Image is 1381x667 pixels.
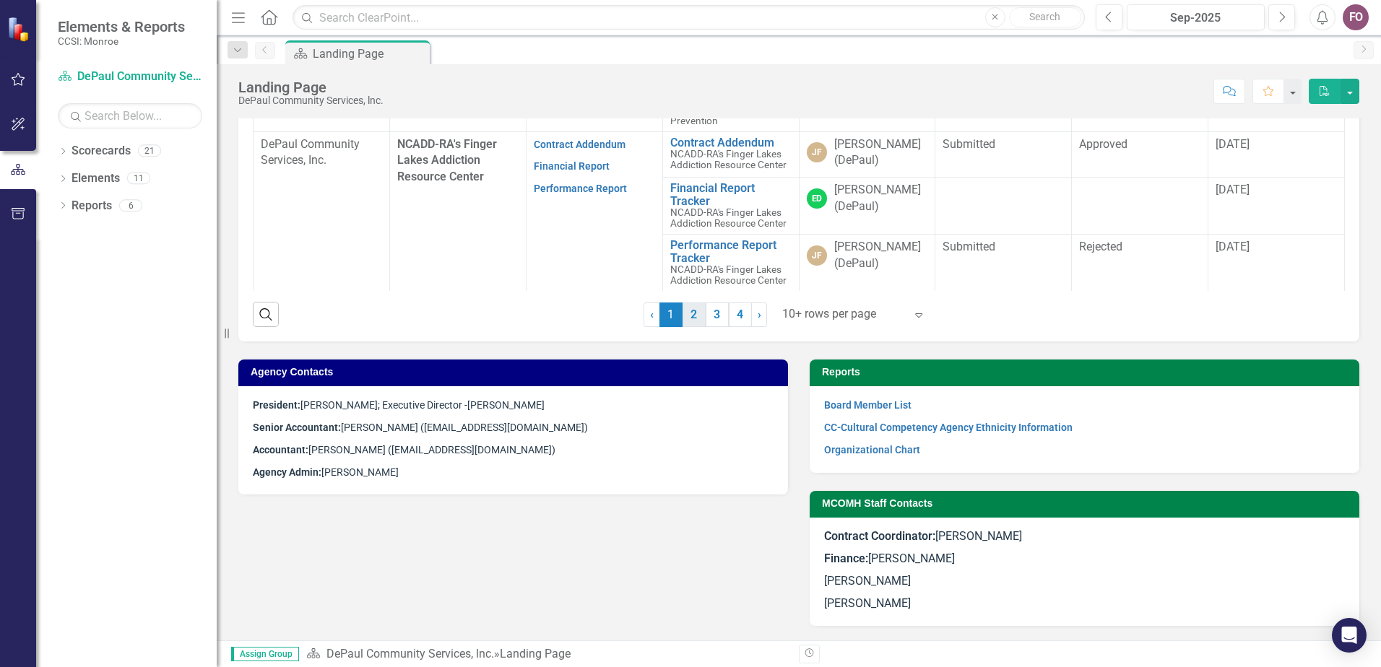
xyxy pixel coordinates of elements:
p: [PERSON_NAME] [824,570,1345,593]
div: Landing Page [238,79,384,95]
a: CC-Cultural Competency Agency Ethnicity Information [824,422,1073,433]
td: Double-Click to Edit [935,234,1072,291]
input: Search ClearPoint... [293,5,1085,30]
div: Landing Page [500,647,571,661]
span: Approved [1079,137,1127,151]
strong: President: [253,399,300,411]
td: Double-Click to Edit Right Click for Context Menu [662,234,799,291]
div: [PERSON_NAME] (DePaul) [834,136,928,170]
div: 21 [138,145,161,157]
p: [PERSON_NAME] [824,593,1345,612]
div: Landing Page [313,45,426,63]
div: 11 [127,173,150,185]
div: [PERSON_NAME] (DePaul) [834,182,928,215]
td: Double-Click to Edit [935,178,1072,235]
td: Double-Click to Edit [1072,131,1208,178]
a: 2 [683,302,706,327]
a: Performance Report [534,183,627,194]
p: [PERSON_NAME] [824,548,1345,570]
span: [PERSON_NAME] ([EMAIL_ADDRESS][DOMAIN_NAME]) [253,422,588,433]
span: [PERSON_NAME] ([EMAIL_ADDRESS][DOMAIN_NAME]) [253,444,555,455]
div: » [306,646,788,663]
input: Search Below... [58,103,202,128]
td: Double-Click to Edit [1072,178,1208,235]
span: [PERSON_NAME] [824,529,1022,543]
div: Open Intercom Messenger [1332,618,1367,653]
h3: MCOMH Staff Contacts [822,498,1352,509]
span: [PERSON_NAME]; Executive Director -[PERSON_NAME] [253,399,545,411]
div: JF [807,245,827,266]
button: Sep-2025 [1127,4,1265,30]
span: [DATE] [1216,240,1250,253]
img: ClearPoint Strategy [7,15,34,43]
span: Elements & Reports [58,18,185,35]
a: Reports [72,198,112,214]
strong: Finance: [824,552,868,565]
strong: Senior Accountant: [253,422,341,433]
a: Contract Addendum [670,136,792,149]
strong: Contract Coordinator: [824,529,935,543]
a: DePaul Community Services, lnc. [326,647,494,661]
span: NCADD-RA's Finger Lakes Addiction Resource Center [670,206,787,229]
div: [PERSON_NAME] (DePaul) [834,239,928,272]
span: Assign Group [231,647,299,661]
td: Double-Click to Edit [1072,234,1208,291]
button: Search [1009,7,1081,27]
span: NCADD-RA's Finger Lakes Addiction Resource Center [670,148,787,170]
td: Double-Click to Edit [935,131,1072,178]
span: [DATE] [1216,137,1250,151]
h3: Agency Contacts [251,367,781,378]
span: ‹ [650,308,654,321]
span: [PERSON_NAME] [253,466,399,478]
a: 3 [706,302,729,327]
div: DePaul Community Services, lnc. [238,95,384,106]
span: NCADD-RA's Finger Lakes Addiction Resource Center [670,263,787,286]
a: Organizational Chart [824,444,920,455]
button: FO [1343,4,1369,30]
div: ED [807,188,827,209]
a: Scorecards [72,143,131,160]
span: 1 [659,302,683,327]
span: [DATE] [1216,183,1250,196]
a: DePaul Community Services, lnc. [58,69,202,85]
span: Search [1029,11,1060,22]
td: Double-Click to Edit Right Click for Context Menu [662,178,799,235]
strong: Accountant: [253,444,308,455]
div: JF [807,142,827,162]
span: › [758,308,761,321]
a: Contract Addendum [534,139,625,150]
a: 4 [729,302,752,327]
a: Financial Report Tracker [670,182,792,207]
span: Submitted [943,137,995,151]
strong: Agency Admin: [253,466,321,478]
td: Double-Click to Edit Right Click for Context Menu [662,131,799,178]
a: Performance Report Tracker [670,239,792,264]
div: 6 [119,199,142,212]
h3: Reports [822,367,1352,378]
a: Board Member List [824,399,912,411]
span: NCADD-RA's Finger Lakes Addiction Resource Center [397,137,497,184]
a: Financial Report [534,160,610,172]
small: CCSI: Monroe [58,35,185,47]
div: Sep-2025 [1132,9,1260,27]
span: Rejected [1079,240,1122,253]
p: DePaul Community Services, Inc. [261,136,382,170]
span: Submitted [943,240,995,253]
a: Elements [72,170,120,187]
